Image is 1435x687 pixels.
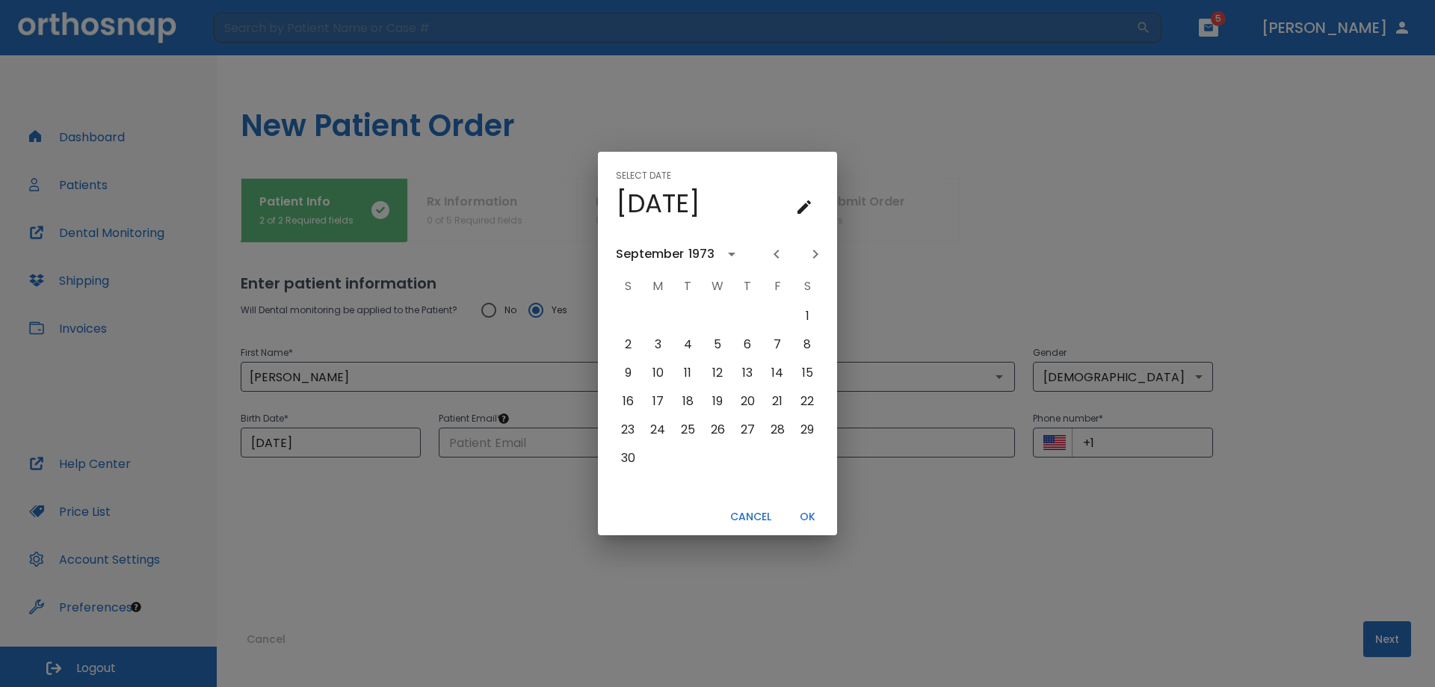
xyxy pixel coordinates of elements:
button: Sep 4, 1973 [674,331,701,358]
button: Sep 29, 1973 [794,416,821,443]
button: Sep 20, 1973 [734,388,761,415]
h4: [DATE] [616,188,700,219]
span: M [644,271,671,301]
button: Sep 18, 1973 [674,388,701,415]
button: Sep 8, 1973 [794,331,821,358]
button: Sep 9, 1973 [614,360,641,386]
button: Sep 13, 1973 [734,360,761,386]
button: Sep 15, 1973 [794,360,821,386]
button: Sep 21, 1973 [764,388,791,415]
button: calendar view is open, switch to year view [719,241,744,267]
button: Sep 2, 1973 [614,331,641,358]
button: Sep 10, 1973 [644,360,671,386]
span: T [734,271,761,301]
button: Sep 11, 1973 [674,360,701,386]
button: Sep 16, 1973 [614,388,641,415]
button: Sep 5, 1973 [704,331,731,358]
span: T [674,271,701,301]
span: F [764,271,791,301]
span: W [704,271,731,301]
button: Cancel [724,505,777,529]
button: Next month [803,241,828,267]
button: Sep 3, 1973 [644,331,671,358]
span: S [614,271,641,301]
button: Sep 22, 1973 [794,388,821,415]
button: Sep 25, 1973 [674,416,701,443]
div: 1973 [688,245,715,263]
button: Sep 24, 1973 [644,416,671,443]
button: Sep 19, 1973 [704,388,731,415]
button: Sep 27, 1973 [734,416,761,443]
button: Previous month [764,241,789,267]
button: Sep 12, 1973 [704,360,731,386]
span: S [794,271,821,301]
button: Sep 23, 1973 [614,416,641,443]
button: Sep 26, 1973 [704,416,731,443]
div: September [616,245,684,263]
button: Sep 17, 1973 [644,388,671,415]
button: Sep 7, 1973 [764,331,791,358]
button: Sep 30, 1973 [614,445,641,472]
button: Sep 28, 1973 [764,416,791,443]
button: Sep 14, 1973 [764,360,791,386]
button: Sep 6, 1973 [734,331,761,358]
span: Select date [616,164,671,188]
button: calendar view is open, go to text input view [789,192,819,222]
button: OK [783,505,831,529]
button: Sep 1, 1973 [794,303,821,330]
